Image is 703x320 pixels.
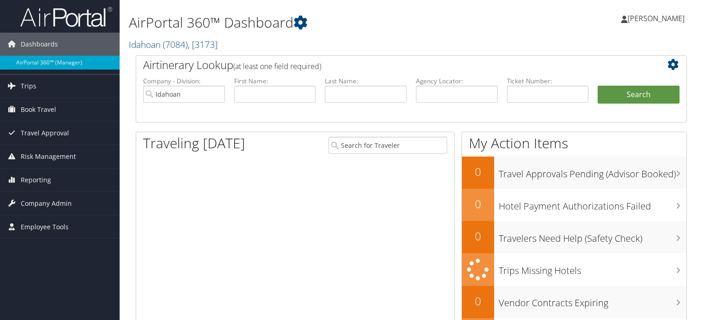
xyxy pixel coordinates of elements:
[21,33,58,56] span: Dashboards
[499,227,686,245] h3: Travelers Need Help (Safety Check)
[621,5,694,32] a: [PERSON_NAME]
[462,286,686,318] a: 0Vendor Contracts Expiring
[462,253,686,286] a: Trips Missing Hotels
[143,76,225,86] label: Company - Division:
[234,76,316,86] label: First Name:
[462,189,686,221] a: 0Hotel Payment Authorizations Failed
[129,13,506,32] h1: AirPortal 360™ Dashboard
[21,98,56,121] span: Book Travel
[129,38,218,51] a: Idahoan
[462,134,686,153] h1: My Action Items
[325,76,407,86] label: Last Name:
[598,86,680,104] button: Search
[163,38,188,51] span: ( 7084 )
[462,293,494,309] h2: 0
[416,76,498,86] label: Agency Locator:
[507,76,589,86] label: Ticket Number:
[499,292,686,309] h3: Vendor Contracts Expiring
[21,122,69,145] span: Travel Approval
[143,134,245,153] h1: Traveling [DATE]
[462,221,686,253] a: 0Travelers Need Help (Safety Check)
[328,137,447,154] input: Search for Traveler
[462,228,494,244] h2: 0
[143,57,634,73] h2: Airtinerary Lookup
[462,196,494,212] h2: 0
[499,195,686,213] h3: Hotel Payment Authorizations Failed
[499,163,686,180] h3: Travel Approvals Pending (Advisor Booked)
[462,157,686,189] a: 0Travel Approvals Pending (Advisor Booked)
[628,13,685,23] span: [PERSON_NAME]
[188,38,218,51] span: , [ 3173 ]
[20,6,112,28] img: airportal-logo.png
[499,260,686,277] h3: Trips Missing Hotels
[21,75,36,98] span: Trips
[21,192,72,215] span: Company Admin
[21,145,76,168] span: Risk Management
[21,169,51,192] span: Reporting
[462,164,494,180] h2: 0
[233,61,321,71] span: (at least one field required)
[21,215,69,239] span: Employee Tools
